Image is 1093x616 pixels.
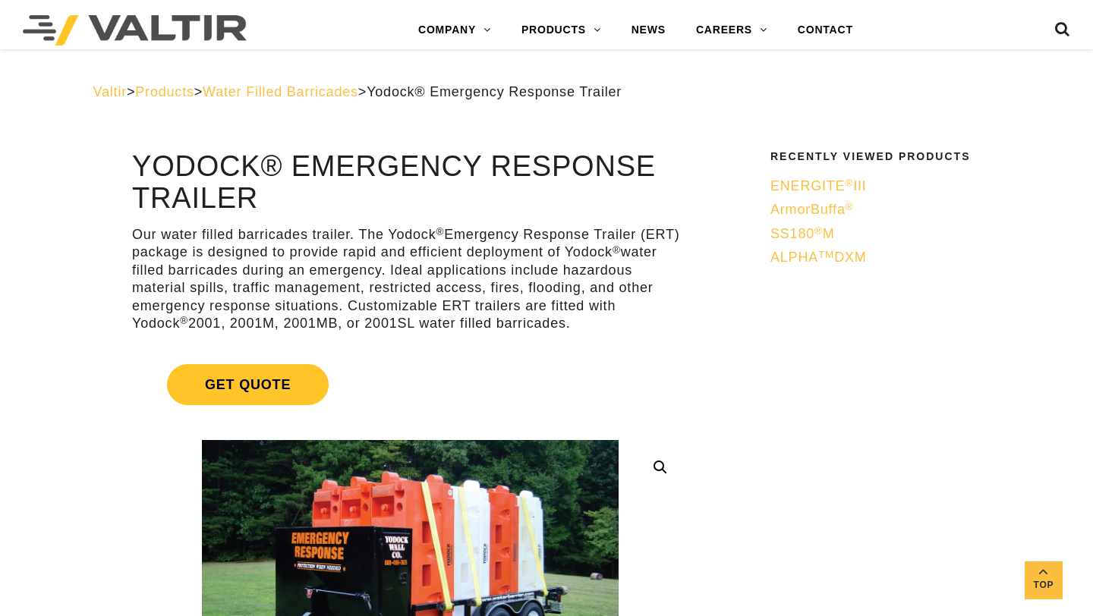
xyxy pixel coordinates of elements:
[681,15,783,46] a: CAREERS
[845,178,853,189] sup: ®
[132,151,688,215] h1: Yodock® Emergency Response Trailer
[403,15,506,46] a: COMPANY
[1025,561,1063,599] a: Top
[770,249,991,266] a: ALPHATMDXM
[180,315,188,326] sup: ®
[1025,577,1063,594] span: Top
[23,15,247,46] img: Valtir
[647,454,674,481] a: 🔍
[93,83,1000,101] div: > > >
[93,84,127,99] a: Valtir
[770,178,867,193] span: ENERGITE III
[770,250,867,265] span: ALPHA DXM
[814,225,823,237] sup: ®
[367,84,622,99] span: Yodock® Emergency Response Trailer
[770,226,835,241] span: SS180 M
[613,244,621,256] sup: ®
[770,201,991,218] a: ArmorBuffa®
[135,84,194,99] a: Products
[770,202,853,217] span: ArmorBuffa
[203,84,358,99] a: Water Filled Barricades
[616,15,681,46] a: NEWS
[132,346,688,423] a: Get Quote
[132,226,688,332] p: Our water filled barricades trailer. The Yodock Emergency Response Trailer (ERT) package is desig...
[783,15,868,46] a: CONTACT
[167,364,329,405] span: Get Quote
[436,226,444,237] sup: ®
[846,201,854,212] sup: ®
[770,225,991,243] a: SS180®M
[770,178,991,195] a: ENERGITE®III
[770,151,991,162] h2: Recently Viewed Products
[506,15,616,46] a: PRODUCTS
[818,249,834,260] sup: TM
